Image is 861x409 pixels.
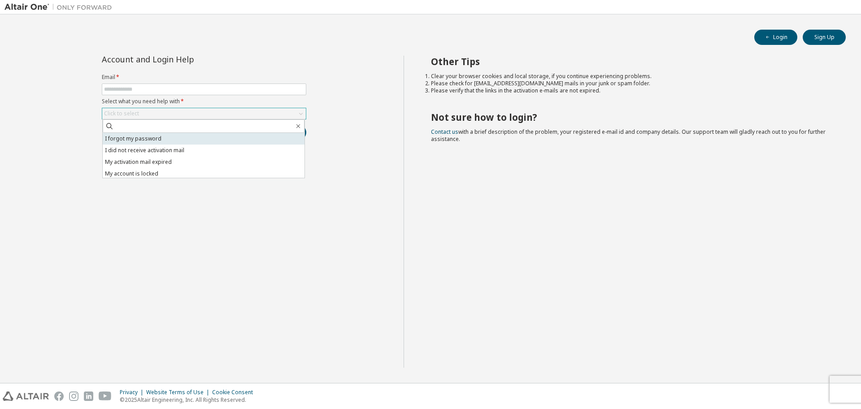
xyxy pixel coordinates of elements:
[102,108,306,119] div: Click to select
[54,391,64,401] img: facebook.svg
[102,74,306,81] label: Email
[803,30,846,45] button: Sign Up
[4,3,117,12] img: Altair One
[104,110,139,117] div: Click to select
[3,391,49,401] img: altair_logo.svg
[431,87,830,94] li: Please verify that the links in the activation e-mails are not expired.
[431,56,830,67] h2: Other Tips
[103,133,304,145] li: I forgot my password
[212,389,258,396] div: Cookie Consent
[431,128,826,143] span: with a brief description of the problem, your registered e-mail id and company details. Our suppo...
[431,111,830,123] h2: Not sure how to login?
[102,98,306,105] label: Select what you need help with
[431,73,830,80] li: Clear your browser cookies and local storage, if you continue experiencing problems.
[120,389,146,396] div: Privacy
[69,391,78,401] img: instagram.svg
[84,391,93,401] img: linkedin.svg
[120,396,258,404] p: © 2025 Altair Engineering, Inc. All Rights Reserved.
[431,128,458,136] a: Contact us
[102,56,265,63] div: Account and Login Help
[99,391,112,401] img: youtube.svg
[146,389,212,396] div: Website Terms of Use
[431,80,830,87] li: Please check for [EMAIL_ADDRESS][DOMAIN_NAME] mails in your junk or spam folder.
[754,30,797,45] button: Login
